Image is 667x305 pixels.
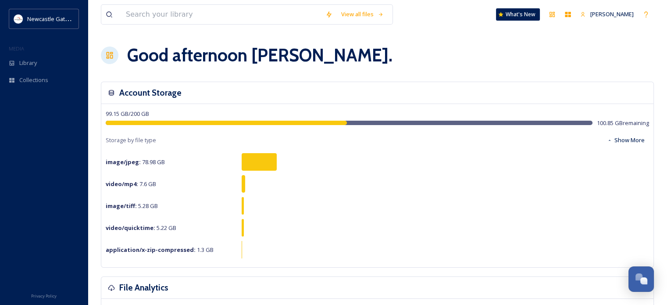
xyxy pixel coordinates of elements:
a: What's New [496,8,540,21]
button: Open Chat [628,266,654,292]
span: 5.28 GB [106,202,158,210]
a: View all files [337,6,388,23]
a: [PERSON_NAME] [576,6,638,23]
strong: image/tiff : [106,202,137,210]
strong: application/x-zip-compressed : [106,246,196,254]
span: Library [19,59,37,67]
span: 1.3 GB [106,246,214,254]
span: 100.85 GB remaining [597,119,649,127]
strong: video/quicktime : [106,224,155,232]
span: 78.98 GB [106,158,165,166]
span: 5.22 GB [106,224,176,232]
span: [PERSON_NAME] [590,10,634,18]
h3: File Analytics [119,281,168,294]
img: DqD9wEUd_400x400.jpg [14,14,23,23]
h1: Good afternoon [PERSON_NAME] . [127,42,392,68]
span: 99.15 GB / 200 GB [106,110,149,118]
a: Privacy Policy [31,290,57,301]
button: Show More [603,132,649,149]
strong: image/jpeg : [106,158,141,166]
span: Collections [19,76,48,84]
span: Newcastle Gateshead Initiative [27,14,108,23]
span: Privacy Policy [31,293,57,299]
span: Storage by file type [106,136,156,144]
h3: Account Storage [119,86,182,99]
span: MEDIA [9,45,24,52]
span: 7.6 GB [106,180,156,188]
input: Search your library [121,5,321,24]
strong: video/mp4 : [106,180,138,188]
